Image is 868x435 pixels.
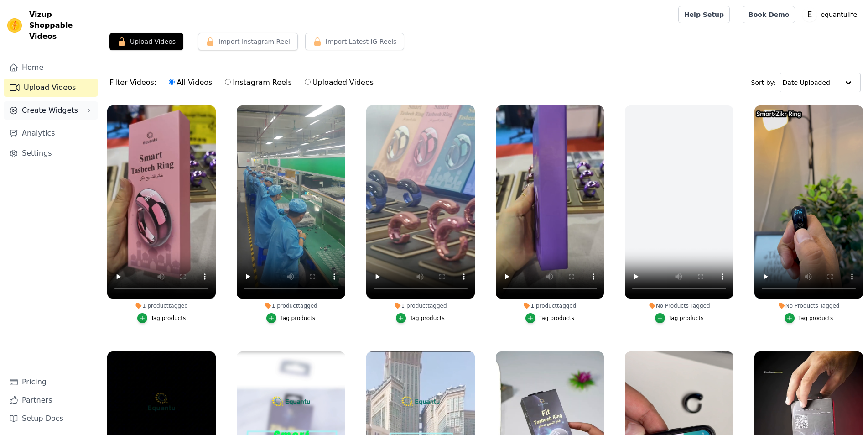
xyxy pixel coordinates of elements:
a: Analytics [4,124,98,142]
a: Setup Docs [4,409,98,428]
a: Settings [4,144,98,162]
a: Partners [4,391,98,409]
label: All Videos [168,77,213,89]
div: Tag products [539,314,574,322]
a: Upload Videos [4,79,98,97]
input: All Videos [169,79,175,85]
button: Import Instagram Reel [198,33,298,50]
div: Tag products [798,314,833,322]
label: Instagram Reels [224,77,292,89]
div: No Products Tagged [754,302,863,309]
div: 1 product tagged [237,302,345,309]
button: Upload Videos [109,33,183,50]
input: Instagram Reels [225,79,231,85]
div: 1 product tagged [496,302,604,309]
button: E equantulife [802,6,861,23]
div: 1 product tagged [366,302,475,309]
text: E [807,10,812,19]
input: Uploaded Videos [305,79,311,85]
span: Import Latest IG Reels [326,37,397,46]
a: Pricing [4,373,98,391]
div: Filter Videos: [109,72,379,93]
p: equantulife [817,6,861,23]
div: Tag products [669,314,704,322]
button: Tag products [655,313,704,323]
button: Import Latest IG Reels [305,33,405,50]
a: Home [4,58,98,77]
button: Tag products [266,313,315,323]
img: Vizup [7,18,22,33]
button: Tag products [396,313,445,323]
button: Tag products [525,313,574,323]
div: Sort by: [751,73,861,92]
span: Vizup Shoppable Videos [29,9,94,42]
div: No Products Tagged [625,302,733,309]
a: Help Setup [678,6,730,23]
button: Tag products [137,313,186,323]
label: Uploaded Videos [304,77,374,89]
div: 1 product tagged [107,302,216,309]
button: Tag products [785,313,833,323]
div: Tag products [151,314,186,322]
div: Tag products [410,314,445,322]
button: Create Widgets [4,101,98,120]
span: Create Widgets [22,105,78,116]
div: Tag products [280,314,315,322]
a: Book Demo [743,6,795,23]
